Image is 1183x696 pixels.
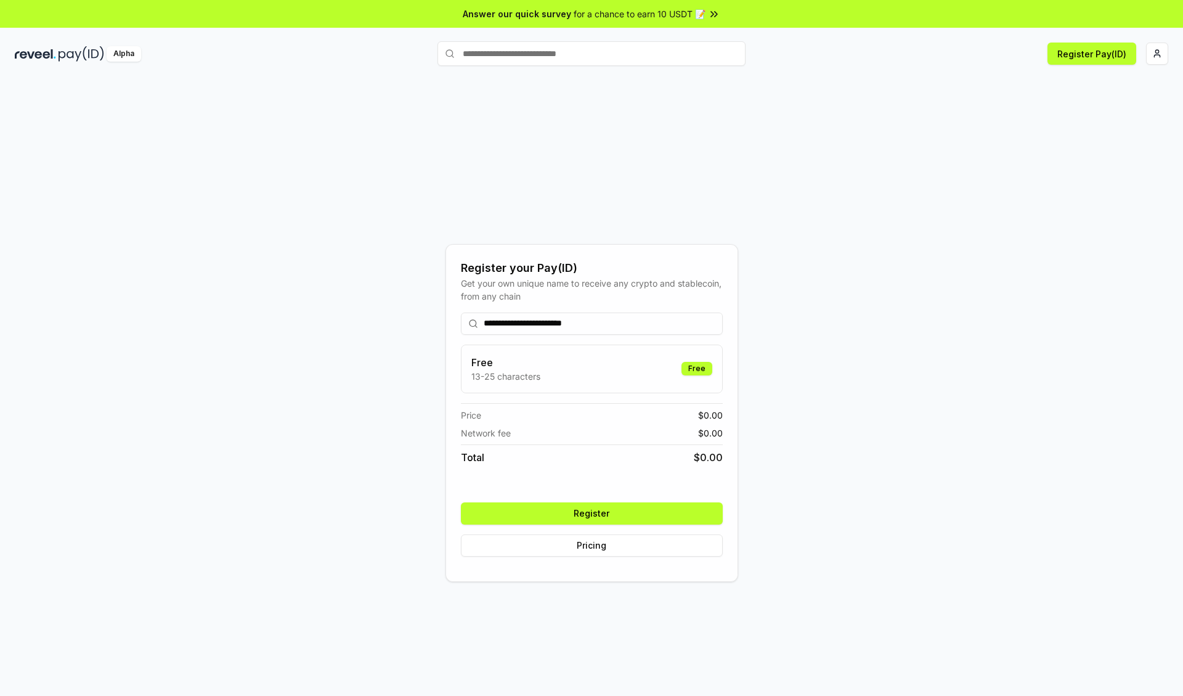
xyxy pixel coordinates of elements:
[461,534,723,557] button: Pricing
[461,450,484,465] span: Total
[461,260,723,277] div: Register your Pay(ID)
[694,450,723,465] span: $ 0.00
[574,7,705,20] span: for a chance to earn 10 USDT 📝
[15,46,56,62] img: reveel_dark
[461,502,723,525] button: Register
[461,277,723,303] div: Get your own unique name to receive any crypto and stablecoin, from any chain
[59,46,104,62] img: pay_id
[1047,43,1136,65] button: Register Pay(ID)
[471,370,540,383] p: 13-25 characters
[471,355,540,370] h3: Free
[463,7,571,20] span: Answer our quick survey
[698,409,723,422] span: $ 0.00
[461,427,511,440] span: Network fee
[698,427,723,440] span: $ 0.00
[107,46,141,62] div: Alpha
[681,362,712,375] div: Free
[461,409,481,422] span: Price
